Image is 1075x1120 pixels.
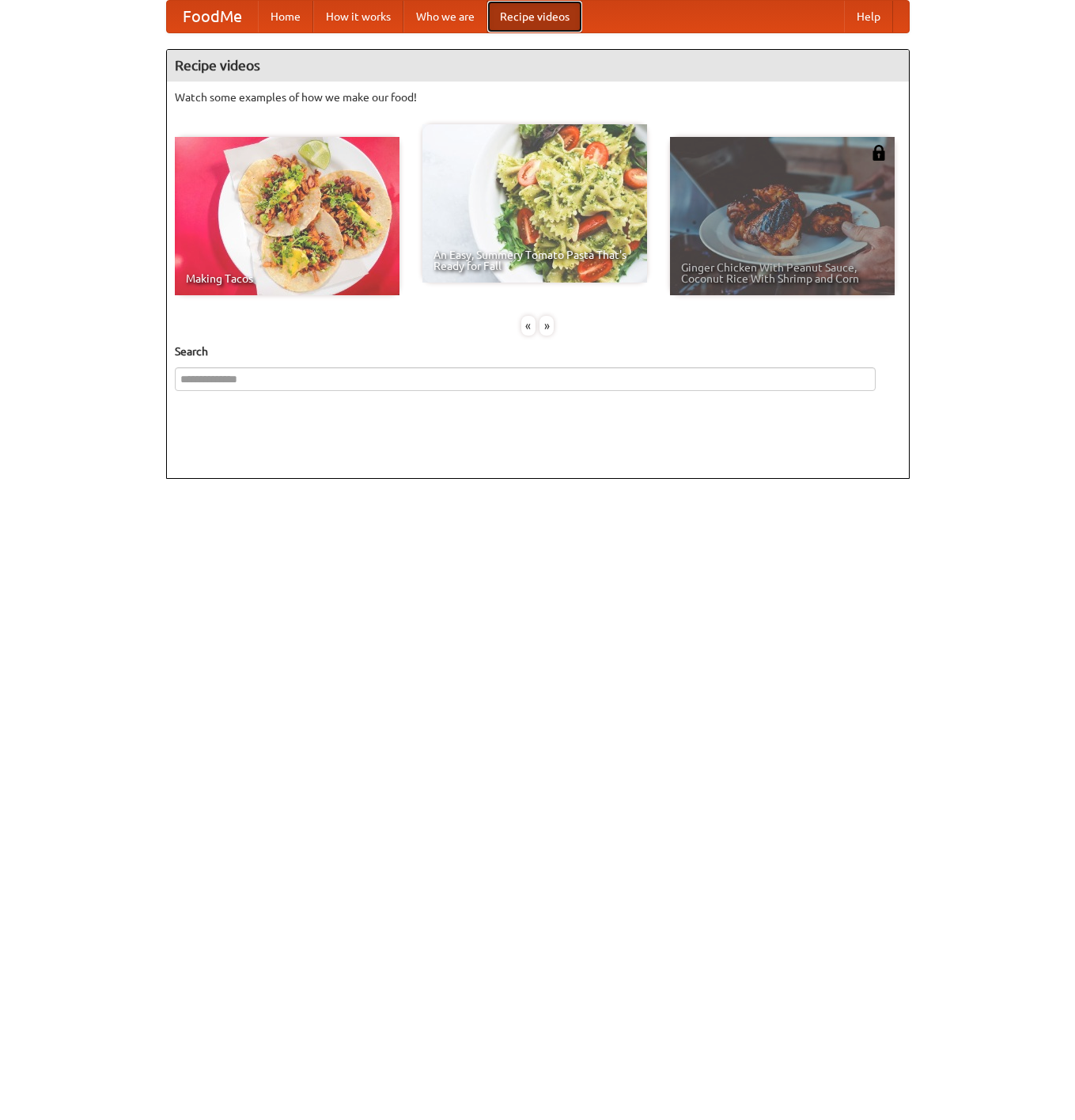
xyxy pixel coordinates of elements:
p: Watch some examples of how we make our food! [175,89,901,105]
a: Making Tacos [175,137,399,295]
a: Who we are [403,1,487,32]
img: 483408.png [871,145,887,161]
div: « [521,316,536,336]
a: FoodMe [167,1,258,32]
h4: Recipe videos [167,50,909,82]
div: » [539,316,554,336]
a: An Easy, Summery Tomato Pasta That's Ready for Fall [422,124,647,283]
a: How it works [313,1,403,32]
a: Recipe videos [487,1,582,32]
h5: Search [175,344,901,359]
span: Making Tacos [186,273,388,284]
a: Home [258,1,313,32]
span: An Easy, Summery Tomato Pasta That's Ready for Fall [433,249,636,271]
a: Help [844,1,893,32]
